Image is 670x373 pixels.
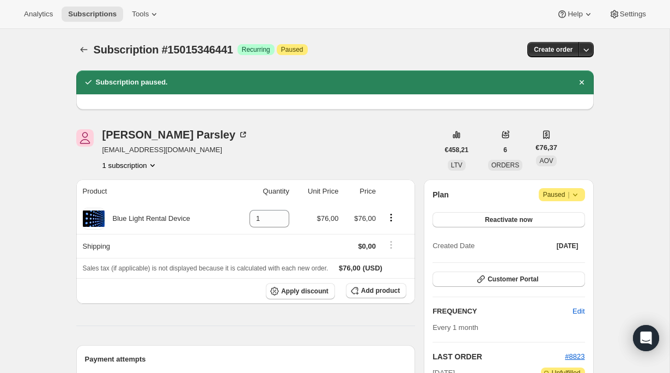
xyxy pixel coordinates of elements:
[96,77,168,88] h2: Subscription paused.
[281,287,328,296] span: Apply discount
[358,242,376,250] span: $0,00
[574,75,589,90] button: Dismiss notification
[342,179,379,203] th: Price
[433,212,584,227] button: Reactivate now
[445,146,468,154] span: €458,21
[572,306,584,317] span: Edit
[17,7,59,22] button: Analytics
[76,179,232,203] th: Product
[354,214,376,222] span: $76,00
[433,240,474,251] span: Created Date
[102,129,249,140] div: [PERSON_NAME] Parsley
[382,212,400,224] button: Product actions
[602,7,653,22] button: Settings
[382,239,400,251] button: Shipping actions
[485,215,532,224] span: Reactivate now
[76,42,92,57] button: Subscriptions
[543,189,581,200] span: Paused
[76,129,94,147] span: Ella Parsley
[566,303,591,320] button: Edit
[535,142,557,153] span: €76,37
[94,44,233,56] span: Subscription #15015346441
[568,10,582,19] span: Help
[497,142,514,158] button: 6
[433,272,584,287] button: Customer Portal
[433,323,478,332] span: Every 1 month
[568,190,569,199] span: |
[105,213,190,224] div: Blue Light Rental Device
[102,145,249,155] span: [EMAIL_ADDRESS][DOMAIN_NAME]
[125,7,166,22] button: Tools
[85,354,407,365] h2: Payment attempts
[339,264,361,272] span: $76,00
[281,45,303,54] span: Paused
[317,214,339,222] span: $76,00
[346,283,406,298] button: Add product
[557,242,578,250] span: [DATE]
[527,42,579,57] button: Create order
[132,10,149,19] span: Tools
[620,10,646,19] span: Settings
[83,264,328,272] span: Sales tax (if applicable) is not displayed because it is calculated with each new order.
[266,283,335,299] button: Apply discount
[633,325,659,351] div: Open Intercom Messenger
[451,161,462,169] span: LTV
[503,146,507,154] span: 6
[242,45,270,54] span: Recurring
[68,10,117,19] span: Subscriptions
[438,142,475,158] button: €458,21
[539,157,553,165] span: AOV
[76,234,232,258] th: Shipping
[488,275,538,284] span: Customer Portal
[62,7,123,22] button: Subscriptions
[361,263,382,274] span: (USD)
[433,189,449,200] h2: Plan
[550,7,600,22] button: Help
[565,351,584,362] button: #8823
[534,45,572,54] span: Create order
[293,179,342,203] th: Unit Price
[491,161,519,169] span: ORDERS
[433,306,572,317] h2: FREQUENCY
[433,351,565,362] h2: LAST ORDER
[361,286,400,295] span: Add product
[565,352,584,360] a: #8823
[232,179,293,203] th: Quantity
[24,10,53,19] span: Analytics
[550,238,585,254] button: [DATE]
[102,160,158,171] button: Product actions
